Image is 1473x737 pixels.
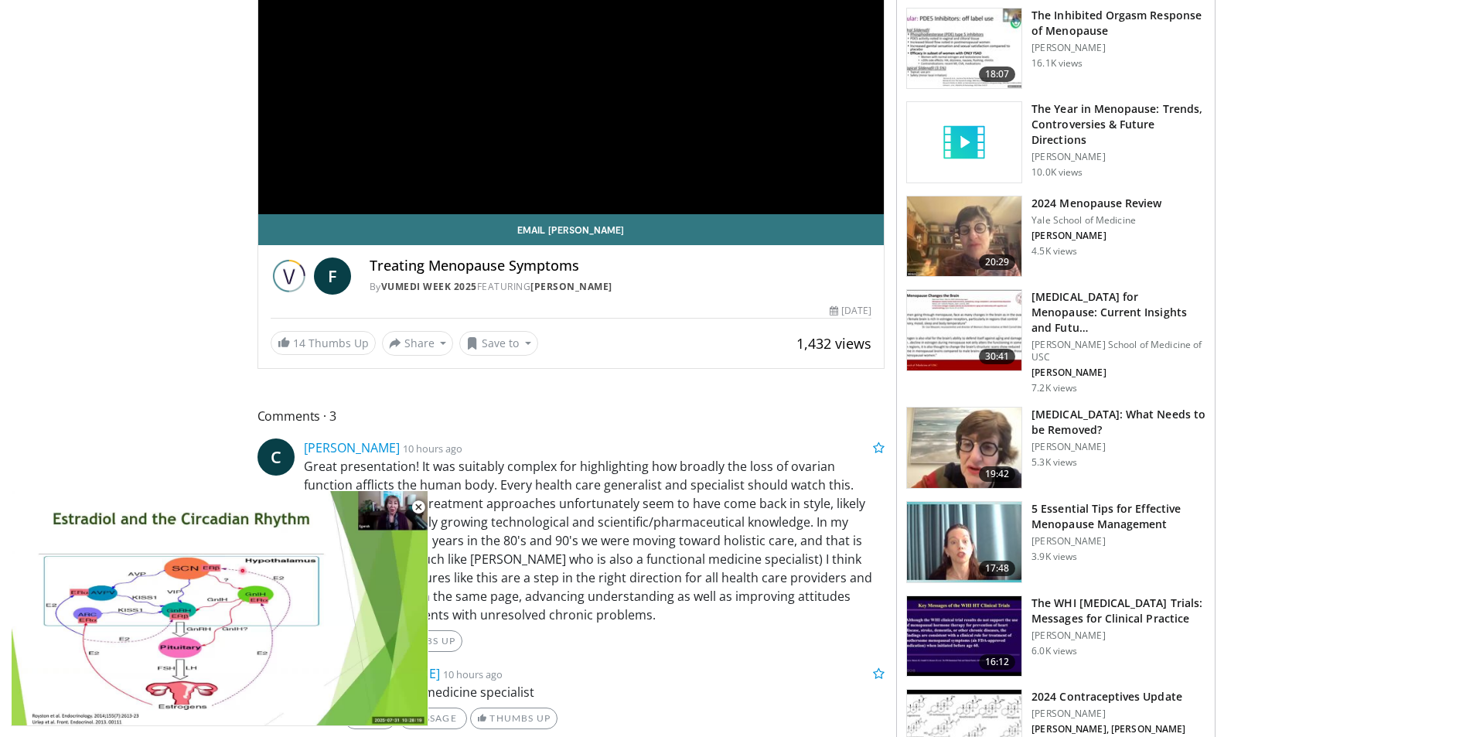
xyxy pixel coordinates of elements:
p: 10.0K views [1031,166,1083,179]
p: 6.0K views [1031,645,1077,657]
a: 19:42 [MEDICAL_DATA]: What Needs to be Removed? [PERSON_NAME] 5.3K views [906,407,1205,489]
a: The Year in Menopause: Trends, Controversies & Future Directions [PERSON_NAME] 10.0K views [906,101,1205,183]
h3: [MEDICAL_DATA] for Menopause: Current Insights and Futu… [1031,289,1205,336]
a: Message [399,708,467,729]
h3: [MEDICAL_DATA]: What Needs to be Removed? [1031,407,1205,438]
h3: The Year in Menopause: Trends, Controversies & Future Directions [1031,101,1205,148]
p: 5.3K views [1031,456,1077,469]
span: 30:41 [979,349,1016,364]
p: [PERSON_NAME] School of Medicine of USC [1031,339,1205,363]
span: Comments 3 [257,406,885,426]
a: Thumbs Up [470,708,557,729]
h3: The WHI [MEDICAL_DATA] Trials: Messages for Clinical Practice [1031,595,1205,626]
a: [PERSON_NAME] [304,439,400,456]
p: [PERSON_NAME] [1031,367,1205,379]
a: F [314,258,351,295]
img: video_placeholder_short.svg [907,102,1021,183]
div: [DATE] [830,304,871,318]
h3: 5 Essential Tips for Effective Menopause Management [1031,501,1205,532]
span: 18:07 [979,67,1016,82]
p: [PERSON_NAME] [1031,708,1205,720]
a: 30:41 [MEDICAL_DATA] for Menopause: Current Insights and Futu… [PERSON_NAME] School of Medicine o... [906,289,1205,394]
p: [PERSON_NAME] [1031,151,1205,163]
a: 14 Thumbs Up [271,331,376,355]
p: Yale School of Medicine [1031,214,1161,227]
p: 7.2K views [1031,382,1077,394]
p: 16.1K views [1031,57,1083,70]
a: 18:07 The Inhibited Orgasm Response of Menopause [PERSON_NAME] 16.1K views [906,8,1205,90]
img: 532cbc20-ffc3-4bbe-9091-e962fdb15cb8.150x105_q85_crop-smart_upscale.jpg [907,596,1021,677]
p: 3.9K views [1031,551,1077,563]
span: 16:12 [979,654,1016,670]
span: 17:48 [979,561,1016,576]
img: 47271b8a-94f4-49c8-b914-2a3d3af03a9e.150x105_q85_crop-smart_upscale.jpg [907,290,1021,370]
p: [PERSON_NAME] [1031,42,1205,54]
small: 10 hours ago [403,442,462,456]
a: 17:48 5 Essential Tips for Effective Menopause Management [PERSON_NAME] 3.9K views [906,501,1205,583]
p: [PERSON_NAME] [1031,441,1205,453]
p: [PERSON_NAME] [1031,230,1161,242]
img: 692f135d-47bd-4f7e-b54d-786d036e68d3.150x105_q85_crop-smart_upscale.jpg [907,196,1021,277]
button: Close [403,491,434,524]
h4: Treating Menopause Symptoms [370,258,872,275]
h3: 2024 Contraceptives Update [1031,689,1205,705]
small: 10 hours ago [443,667,503,681]
img: 4d0a4bbe-a17a-46ab-a4ad-f5554927e0d3.150x105_q85_crop-smart_upscale.jpg [907,408,1021,488]
button: Save to [459,331,538,356]
button: Share [382,331,454,356]
a: Email [PERSON_NAME] [258,214,885,245]
img: 6839e091-2cdb-4894-b49b-01b874b873c4.150x105_q85_crop-smart_upscale.jpg [907,502,1021,582]
h3: The Inhibited Orgasm Response of Menopause [1031,8,1205,39]
img: Vumedi Week 2025 [271,258,308,295]
video-js: Video Player [11,491,428,726]
span: 19:42 [979,466,1016,482]
div: By FEATURING [370,280,872,294]
span: 20:29 [979,254,1016,270]
a: Vumedi Week 2025 [381,280,477,293]
p: Great presentation! It was suitably complex for highlighting how broadly the loss of ovarian func... [304,457,885,624]
p: 4.5K views [1031,245,1077,258]
img: 283c0f17-5e2d-42ba-a87c-168d447cdba4.150x105_q85_crop-smart_upscale.jpg [907,9,1021,89]
a: 16:12 The WHI [MEDICAL_DATA] Trials: Messages for Clinical Practice [PERSON_NAME] 6.0K views [906,595,1205,677]
a: 20:29 2024 Menopause Review Yale School of Medicine [PERSON_NAME] 4.5K views [906,196,1205,278]
span: 1,432 views [796,334,871,353]
a: C [257,438,295,476]
p: [PERSON_NAME] [1031,630,1205,642]
p: *integrative* medicine specialist [344,683,885,701]
p: [PERSON_NAME] [1031,535,1205,548]
h3: 2024 Menopause Review [1031,196,1161,211]
span: 14 [293,336,305,350]
a: [PERSON_NAME] [530,280,612,293]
